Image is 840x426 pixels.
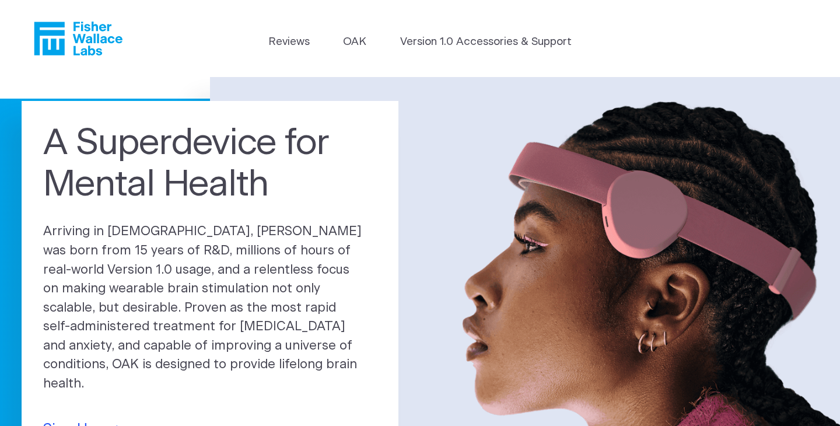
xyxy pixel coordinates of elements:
a: Version 1.0 Accessories & Support [400,34,572,50]
h1: A Superdevice for Mental Health [43,123,377,205]
a: OAK [343,34,366,50]
a: Reviews [268,34,310,50]
a: Fisher Wallace [34,22,123,55]
p: Arriving in [DEMOGRAPHIC_DATA], [PERSON_NAME] was born from 15 years of R&D, millions of hours of... [43,222,377,393]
